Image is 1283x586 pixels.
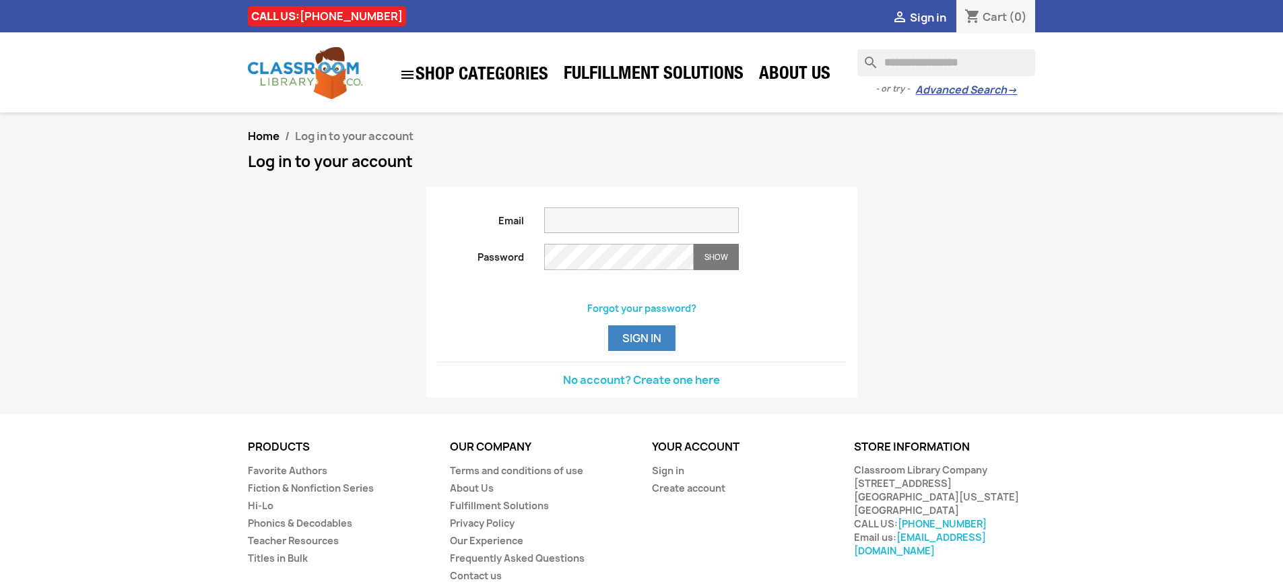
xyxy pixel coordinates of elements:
a: Phonics & Decodables [248,517,352,529]
a: [PHONE_NUMBER] [898,517,987,530]
img: Classroom Library Company [248,47,362,99]
a: Home [248,129,279,143]
a: Contact us [450,569,502,582]
a: About Us [752,62,837,89]
input: Password input [544,244,694,270]
input: Search [857,49,1035,76]
span: → [1007,84,1017,97]
span: Cart [983,9,1007,24]
span: (0) [1009,9,1027,24]
i:  [399,67,416,83]
a: SHOP CATEGORIES [393,60,555,90]
i:  [892,10,908,26]
a: Hi-Lo [248,499,273,512]
div: CALL US: [248,6,406,26]
a: Titles in Bulk [248,552,308,564]
i: shopping_cart [964,9,981,26]
a: Fulfillment Solutions [450,499,549,512]
span: Log in to your account [295,129,414,143]
a: Frequently Asked Questions [450,552,585,564]
a: Teacher Resources [248,534,339,547]
h1: Log in to your account [248,154,1036,170]
a: Fulfillment Solutions [557,62,750,89]
div: Classroom Library Company [STREET_ADDRESS] [GEOGRAPHIC_DATA][US_STATE] [GEOGRAPHIC_DATA] CALL US:... [854,463,1036,558]
a: Sign in [652,464,684,477]
button: Sign in [608,325,676,351]
a: [EMAIL_ADDRESS][DOMAIN_NAME] [854,531,986,557]
a: About Us [450,482,494,494]
a: Your account [652,439,739,454]
a: Our Experience [450,534,523,547]
span: - or try - [876,82,915,96]
label: Password [427,244,535,264]
a: No account? Create one here [563,372,720,387]
a: [PHONE_NUMBER] [300,9,403,24]
span: Sign in [910,10,946,25]
p: Products [248,441,430,453]
i: search [857,49,874,65]
a: Create account [652,482,725,494]
button: Show [694,244,739,270]
a: Fiction & Nonfiction Series [248,482,374,494]
a: Terms and conditions of use [450,464,583,477]
a: Forgot your password? [587,302,696,315]
a: Advanced Search→ [915,84,1017,97]
a: Privacy Policy [450,517,515,529]
p: Store information [854,441,1036,453]
p: Our company [450,441,632,453]
label: Email [427,207,535,228]
a: Favorite Authors [248,464,327,477]
a:  Sign in [892,10,946,25]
